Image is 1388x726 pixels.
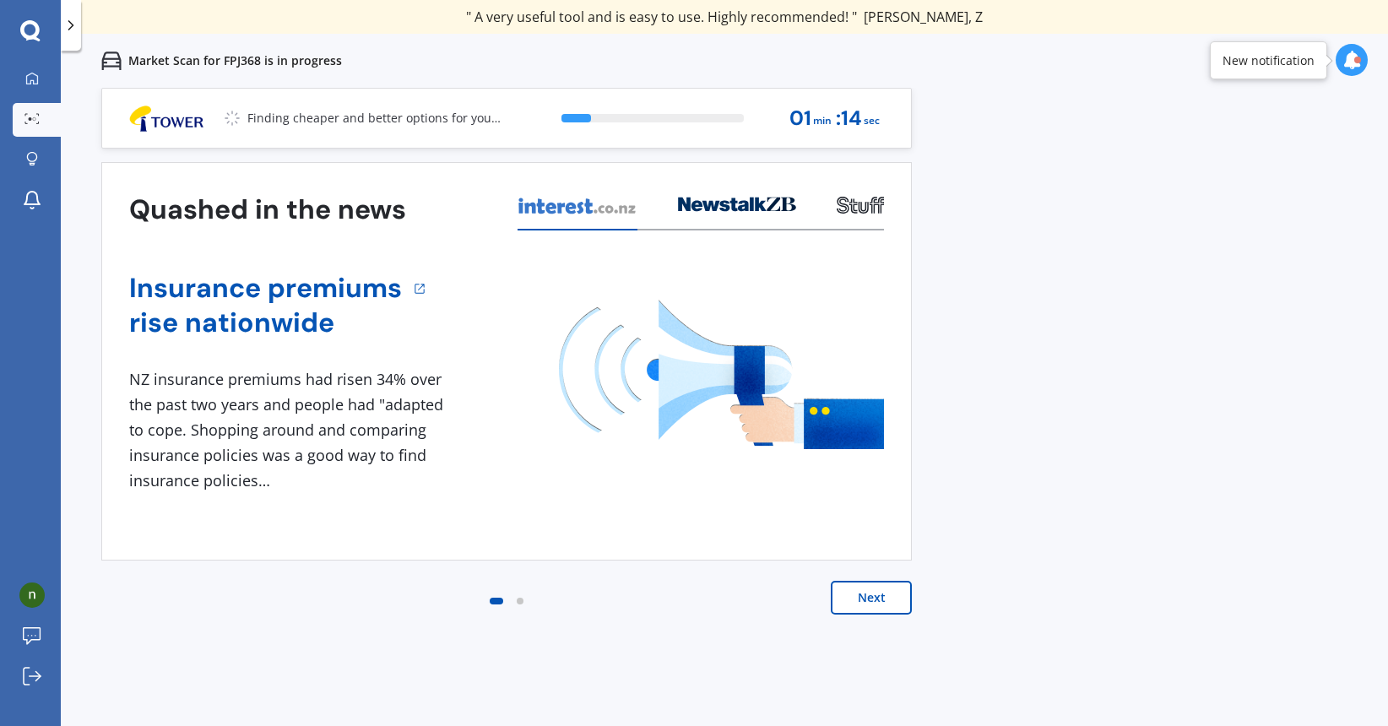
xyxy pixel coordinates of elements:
[129,192,406,227] h3: Quashed in the news
[101,51,122,71] img: car.f15378c7a67c060ca3f3.svg
[1223,52,1315,69] div: New notification
[129,306,402,340] a: rise nationwide
[247,110,501,127] p: Finding cheaper and better options for you...
[813,110,832,133] span: min
[129,367,450,493] div: NZ insurance premiums had risen 34% over the past two years and people had "adapted to cope. Shop...
[128,52,342,69] p: Market Scan for FPJ368 is in progress
[789,107,811,130] span: 01
[129,271,402,306] a: Insurance premiums
[864,110,880,133] span: sec
[559,300,884,449] img: media image
[836,107,862,130] span: : 14
[19,582,45,608] img: ACg8ocJldichQ3IWD0YGWWbj4AcT7sL5QJR8k6jHZuperItPBDF8cg=s96-c
[831,581,912,615] button: Next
